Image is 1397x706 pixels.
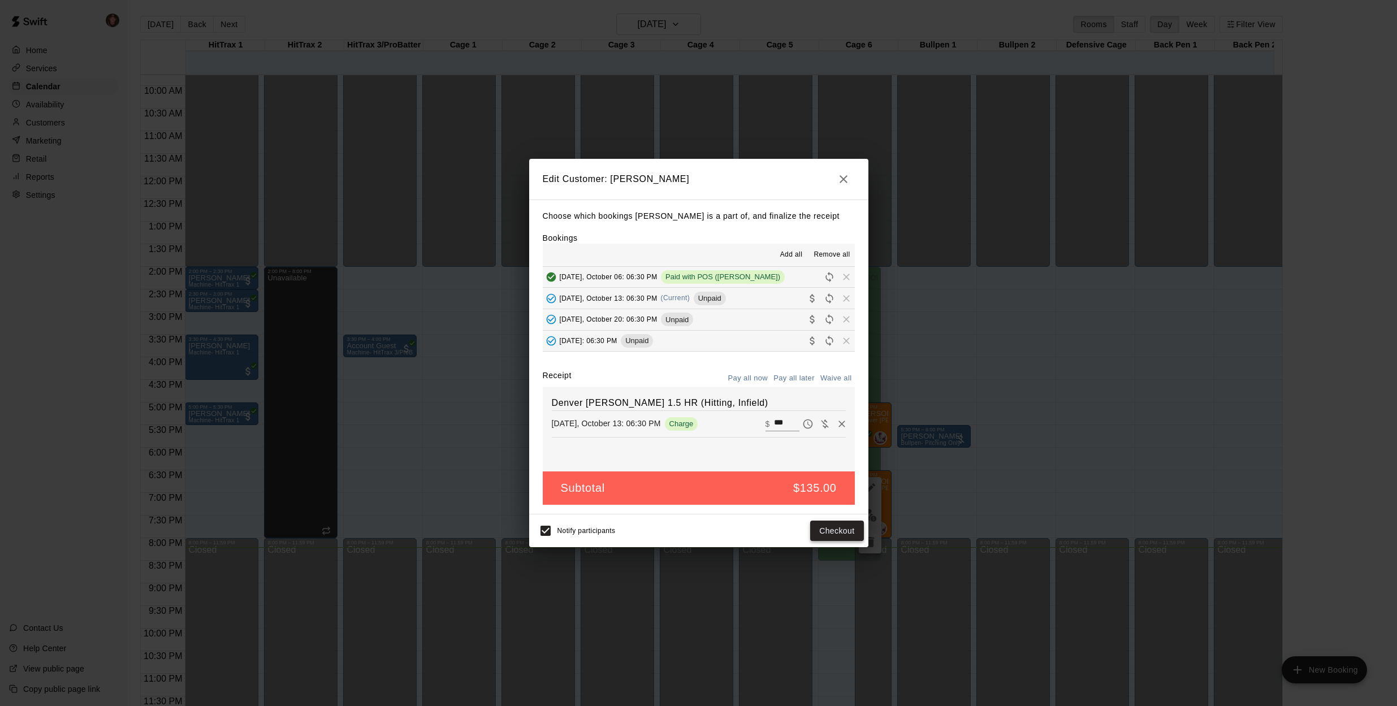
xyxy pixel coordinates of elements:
[552,396,846,410] h6: Denver [PERSON_NAME] 1.5 HR (Hitting, Infield)
[725,370,771,387] button: Pay all now
[821,272,838,280] span: Reschedule
[694,294,726,302] span: Unpaid
[821,336,838,344] span: Reschedule
[621,336,653,345] span: Unpaid
[838,336,855,344] span: Remove
[560,294,658,302] span: [DATE], October 13: 06:30 PM
[838,315,855,323] span: Remove
[818,370,855,387] button: Waive all
[833,415,850,432] button: Remove
[821,293,838,302] span: Reschedule
[814,249,850,261] span: Remove all
[773,246,809,264] button: Add all
[543,209,855,223] p: Choose which bookings [PERSON_NAME] is a part of, and finalize the receipt
[557,527,616,535] span: Notify participants
[543,332,560,349] button: Added - Collect Payment
[804,336,821,344] span: Collect payment
[804,293,821,302] span: Collect payment
[560,272,658,280] span: [DATE], October 06: 06:30 PM
[771,370,818,387] button: Pay all later
[821,315,838,323] span: Reschedule
[560,336,617,344] span: [DATE]: 06:30 PM
[793,480,837,496] h5: $135.00
[765,418,770,430] p: $
[543,288,855,309] button: Added - Collect Payment[DATE], October 13: 06:30 PM(Current)UnpaidCollect paymentRescheduleRemove
[661,315,693,324] span: Unpaid
[543,331,855,352] button: Added - Collect Payment[DATE]: 06:30 PMUnpaidCollect paymentRescheduleRemove
[543,233,578,242] label: Bookings
[780,249,803,261] span: Add all
[799,418,816,428] span: Pay later
[560,315,658,323] span: [DATE], October 20: 06:30 PM
[529,159,868,200] h2: Edit Customer: [PERSON_NAME]
[810,521,863,542] button: Checkout
[543,267,855,288] button: Added & Paid[DATE], October 06: 06:30 PMPaid with POS ([PERSON_NAME])RescheduleRemove
[543,370,572,387] label: Receipt
[665,419,698,428] span: Charge
[543,268,560,285] button: Added & Paid
[552,418,661,429] p: [DATE], October 13: 06:30 PM
[816,418,833,428] span: Waive payment
[804,315,821,323] span: Collect payment
[561,480,605,496] h5: Subtotal
[838,293,855,302] span: Remove
[543,311,560,328] button: Added - Collect Payment
[661,272,785,281] span: Paid with POS ([PERSON_NAME])
[838,272,855,280] span: Remove
[809,246,854,264] button: Remove all
[543,309,855,330] button: Added - Collect Payment[DATE], October 20: 06:30 PMUnpaidCollect paymentRescheduleRemove
[661,294,690,302] span: (Current)
[543,290,560,307] button: Added - Collect Payment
